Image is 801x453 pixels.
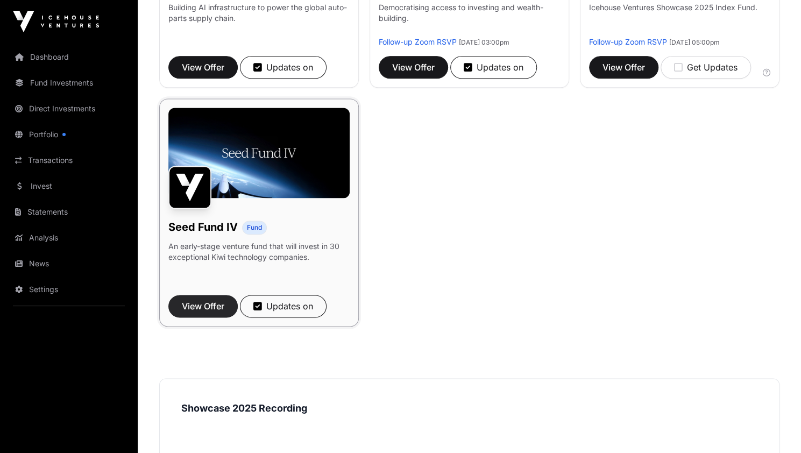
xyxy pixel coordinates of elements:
p: Democratising access to investing and wealth-building. [379,2,560,37]
a: Dashboard [9,45,129,69]
a: Direct Investments [9,97,129,121]
button: Updates on [450,56,537,79]
a: Settings [9,278,129,301]
button: View Offer [168,56,238,79]
a: Statements [9,200,129,224]
button: Updates on [240,56,327,79]
button: View Offer [379,56,448,79]
div: Get Updates [674,61,738,74]
span: View Offer [602,61,645,74]
span: View Offer [392,61,435,74]
span: [DATE] 05:00pm [669,38,720,46]
span: View Offer [182,300,224,313]
button: View Offer [168,295,238,317]
a: Follow-up Zoom RSVP [379,37,457,46]
strong: Showcase 2025 Recording [181,402,307,413]
button: View Offer [589,56,658,79]
div: Updates on [253,61,313,74]
p: Building AI infrastructure to power the global auto-parts supply chain. [168,2,350,37]
span: Fund [247,223,262,232]
iframe: Chat Widget [747,401,801,453]
img: Seed-Fund-4_Banner.jpg [168,108,350,199]
p: Icehouse Ventures Showcase 2025 Index Fund. [589,2,757,13]
span: View Offer [182,61,224,74]
a: Transactions [9,148,129,172]
a: Fund Investments [9,71,129,95]
p: An early-stage venture fund that will invest in 30 exceptional Kiwi technology companies. [168,241,350,263]
img: Seed Fund IV [168,166,211,209]
button: Updates on [240,295,327,317]
a: Analysis [9,226,129,250]
a: Follow-up Zoom RSVP [589,37,667,46]
button: Get Updates [661,56,751,79]
a: Portfolio [9,123,129,146]
img: Icehouse Ventures Logo [13,11,99,32]
a: Invest [9,174,129,198]
h1: Seed Fund IV [168,220,238,235]
div: Updates on [253,300,313,313]
span: [DATE] 03:00pm [459,38,509,46]
div: Updates on [464,61,523,74]
a: News [9,252,129,275]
